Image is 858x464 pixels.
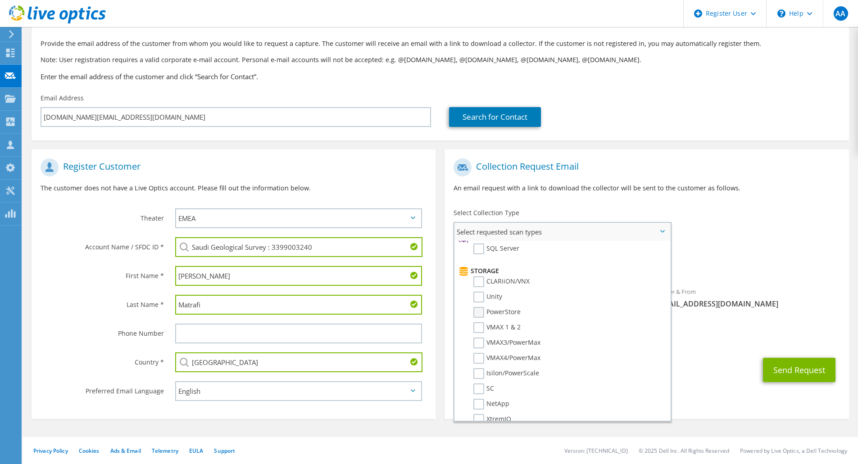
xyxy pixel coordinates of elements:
a: Support [214,447,235,455]
label: First Name * [41,266,164,280]
a: Search for Contact [449,107,541,127]
label: SC [473,383,494,394]
a: Telemetry [152,447,178,455]
label: SQL Server [473,243,519,254]
div: Sender & From [647,282,849,313]
div: To [445,282,647,313]
p: Provide the email address of the customer from whom you would like to request a capture. The cust... [41,39,840,49]
label: Country * [41,352,164,367]
p: The customer does not have a Live Optics account. Please fill out the information below. [41,183,427,193]
p: An email request with a link to download the collector will be sent to the customer as follows. [454,183,840,193]
li: Version: [TECHNICAL_ID] [564,447,628,455]
a: Cookies [79,447,100,455]
label: XtremIO [473,414,511,425]
h1: Collection Request Email [454,158,835,176]
label: VMAX4/PowerMax [473,353,540,364]
li: © 2025 Dell Inc. All Rights Reserved [639,447,729,455]
label: Last Name * [41,295,164,309]
label: Isilon/PowerScale [473,368,539,379]
label: PowerStore [473,307,521,318]
p: Note: User registration requires a valid corporate e-mail account. Personal e-mail accounts will ... [41,55,840,65]
span: Select requested scan types [454,223,670,241]
svg: \n [777,9,785,18]
button: Send Request [763,358,835,382]
label: Preferred Email Language [41,381,164,396]
li: Powered by Live Optics, a Dell Technology [740,447,847,455]
label: Account Name / SFDC ID * [41,237,164,252]
span: AA [834,6,848,21]
li: Storage [457,266,666,276]
label: VMAX 1 & 2 [473,322,521,333]
div: CC & Reply To [445,318,849,349]
span: [EMAIL_ADDRESS][DOMAIN_NAME] [656,299,840,309]
a: Privacy Policy [33,447,68,455]
a: Ads & Email [110,447,141,455]
label: CLARiiON/VNX [473,276,530,287]
label: NetApp [473,399,509,410]
label: Theater [41,208,164,223]
label: VMAX3/PowerMax [473,338,540,348]
a: EULA [189,447,203,455]
label: Email Address [41,94,84,103]
h1: Register Customer [41,158,422,176]
label: Phone Number [41,324,164,338]
h3: Enter the email address of the customer and click “Search for Contact”. [41,72,840,81]
div: Requested Collections [445,244,849,278]
label: Unity [473,292,502,302]
label: Select Collection Type [454,208,519,217]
